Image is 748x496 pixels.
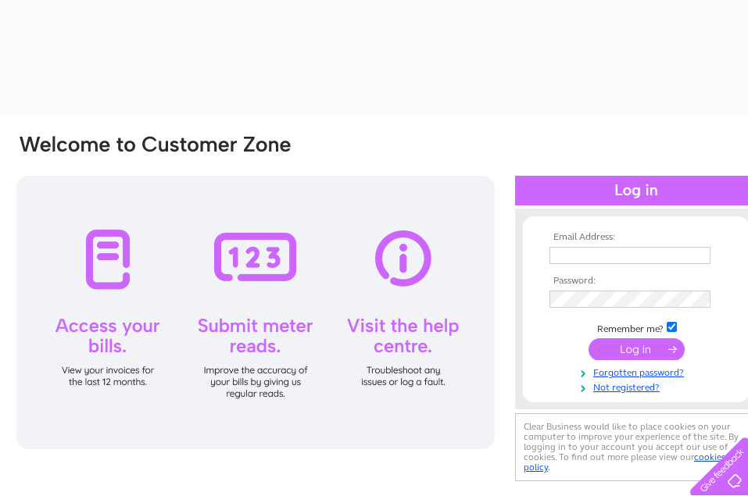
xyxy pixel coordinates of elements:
a: Forgotten password? [549,364,727,379]
th: Email Address: [546,232,727,243]
a: cookies policy [524,451,725,473]
th: Password: [546,276,727,287]
input: Submit [589,338,685,360]
td: Remember me? [546,319,727,335]
a: Not registered? [549,379,727,394]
